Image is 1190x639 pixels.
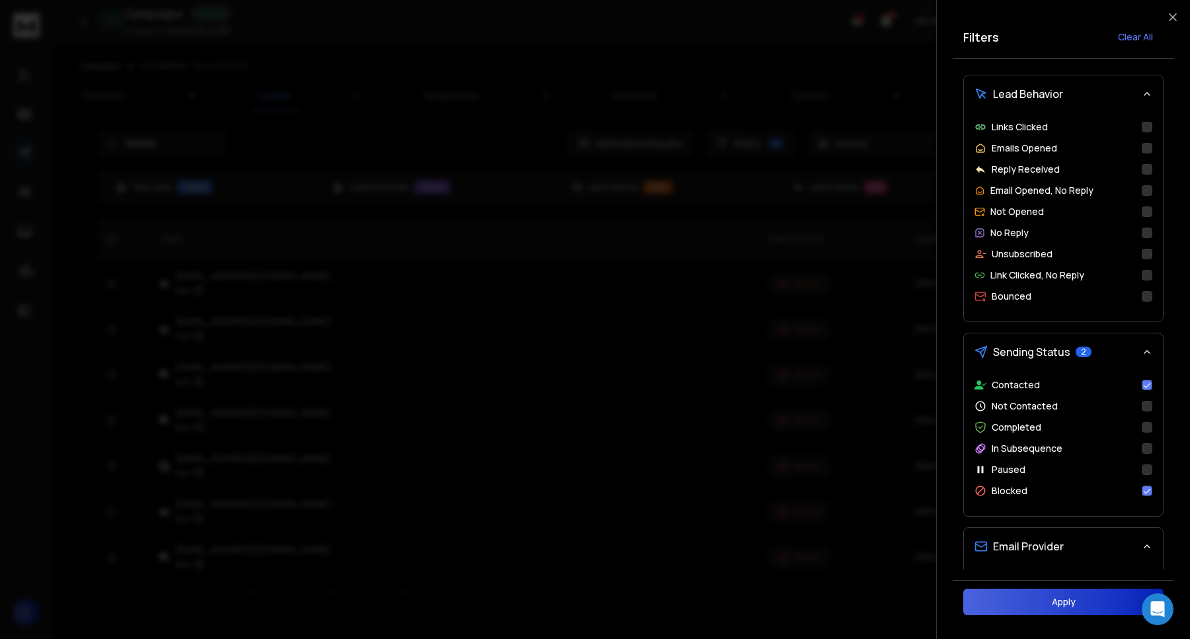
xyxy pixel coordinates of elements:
[990,226,1029,239] p: No Reply
[1076,347,1091,357] span: 2
[964,333,1163,370] button: Sending Status2
[990,184,1093,197] p: Email Opened, No Reply
[992,442,1062,455] p: In Subsequence
[964,75,1163,112] button: Lead Behavior
[992,142,1057,155] p: Emails Opened
[992,484,1027,497] p: Blocked
[964,528,1163,565] button: Email Provider
[1107,24,1164,50] button: Clear All
[990,205,1044,218] p: Not Opened
[963,28,999,46] h2: Filters
[993,86,1063,102] span: Lead Behavior
[992,290,1031,303] p: Bounced
[992,378,1040,392] p: Contacted
[993,344,1070,360] span: Sending Status
[992,463,1025,476] p: Paused
[992,400,1058,413] p: Not Contacted
[992,421,1041,434] p: Completed
[992,120,1048,134] p: Links Clicked
[992,247,1052,261] p: Unsubscribed
[992,163,1060,176] p: Reply Received
[963,589,1164,615] button: Apply
[990,269,1084,282] p: Link Clicked, No Reply
[964,370,1163,516] div: Sending Status2
[993,538,1064,554] span: Email Provider
[964,112,1163,321] div: Lead Behavior
[1142,593,1173,625] div: Open Intercom Messenger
